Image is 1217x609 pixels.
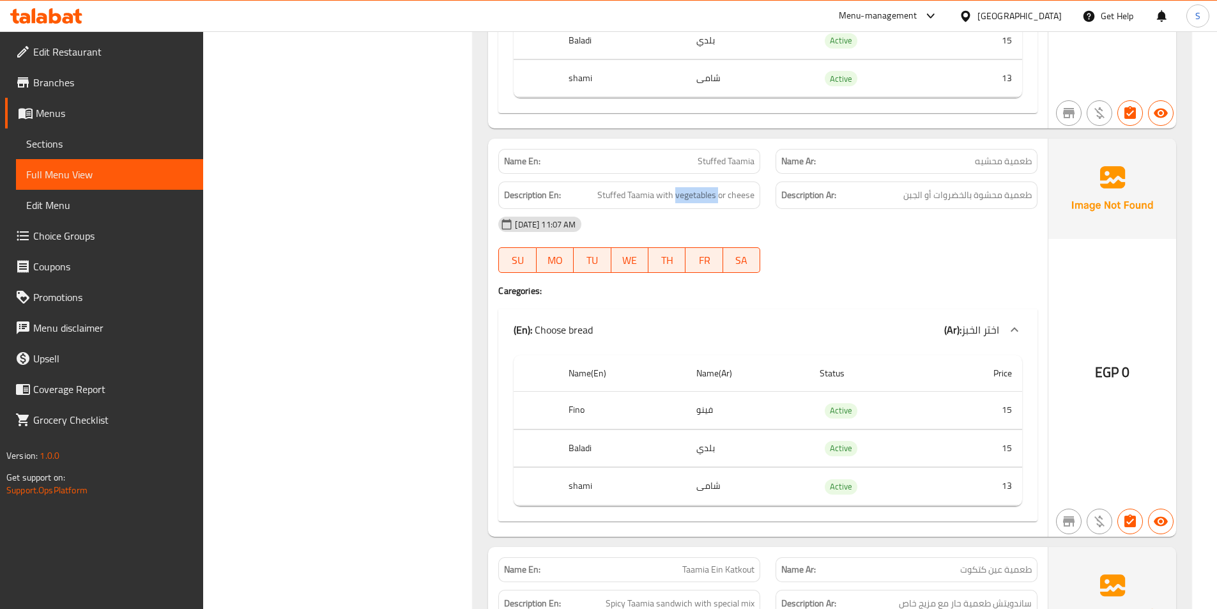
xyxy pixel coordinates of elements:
th: Baladi [558,429,685,467]
p: Choose bread [514,322,593,337]
td: فينو [686,392,809,429]
a: Edit Menu [16,190,203,220]
a: Support.OpsPlatform [6,482,88,498]
button: TH [648,247,685,273]
div: Active [825,71,857,86]
span: FR [691,251,717,270]
strong: Name Ar: [781,563,816,576]
span: Active [825,479,857,494]
th: shami [558,59,685,97]
td: 15 [937,392,1022,429]
a: Upsell [5,343,203,374]
button: Available [1148,100,1174,126]
button: WE [611,247,648,273]
td: 13 [937,468,1022,505]
span: Active [825,72,857,86]
span: Grocery Checklist [33,412,193,428]
span: اختر الخبز [961,320,999,339]
a: Coverage Report [5,374,203,405]
a: Promotions [5,282,203,312]
button: Has choices [1117,509,1143,534]
b: (En): [514,320,532,339]
div: Active [825,441,857,456]
span: 0 [1122,360,1129,385]
button: FR [685,247,723,273]
td: 15 [937,22,1022,59]
strong: Name En: [504,155,540,168]
span: طعمية محشوة بالخضروات أو الجبن [903,187,1032,203]
span: 1.0.0 [40,447,59,464]
a: Branches [5,67,203,98]
th: Price [937,355,1022,392]
td: شامی [686,468,809,505]
strong: Name En: [504,563,540,576]
span: Taamia Ein Katkout [682,563,754,576]
b: (Ar): [944,320,961,339]
img: Ae5nvW7+0k+MAAAAAElFTkSuQmCC [1048,139,1176,238]
th: Name(Ar) [686,355,809,392]
button: Not branch specific item [1056,509,1082,534]
button: Purchased item [1087,100,1112,126]
span: MO [542,251,569,270]
a: Grocery Checklist [5,405,203,435]
span: Menus [36,105,193,121]
div: [GEOGRAPHIC_DATA] [977,9,1062,23]
th: Fino [558,392,685,429]
a: Choice Groups [5,220,203,251]
td: بلدي [686,22,809,59]
button: Available [1148,509,1174,534]
button: Purchased item [1087,509,1112,534]
button: Not branch specific item [1056,100,1082,126]
span: EGP [1095,360,1119,385]
span: Version: [6,447,38,464]
span: Full Menu View [26,167,193,182]
span: Coverage Report [33,382,193,397]
span: Coupons [33,259,193,274]
span: Promotions [33,289,193,305]
span: Edit Menu [26,197,193,213]
span: Choice Groups [33,228,193,243]
a: Edit Restaurant [5,36,203,67]
span: S [1195,9,1200,23]
span: WE [616,251,643,270]
a: Menus [5,98,203,128]
span: SA [728,251,755,270]
h4: Caregories: [498,284,1037,297]
button: MO [537,247,574,273]
span: Menu disclaimer [33,320,193,335]
table: choices table [514,355,1022,506]
span: Sections [26,136,193,151]
span: Branches [33,75,193,90]
span: طعمية عين كتكوت [960,563,1032,576]
span: [DATE] 11:07 AM [510,219,581,231]
a: Sections [16,128,203,159]
button: SA [723,247,760,273]
button: TU [574,247,611,273]
span: Active [825,33,857,48]
th: Status [809,355,937,392]
div: (En): Choose bread(Ar):اختر الخبز [498,309,1037,350]
a: Menu disclaimer [5,312,203,343]
span: TH [654,251,680,270]
td: بلدي [686,429,809,467]
strong: Name Ar: [781,155,816,168]
span: طعمية محشيه [975,155,1032,168]
strong: Description En: [504,187,561,203]
th: Name(En) [558,355,685,392]
button: SU [498,247,536,273]
span: Upsell [33,351,193,366]
span: Active [825,403,857,418]
span: Stuffed Taamia with vegetables or cheese [597,187,754,203]
td: 15 [937,429,1022,467]
th: shami [558,468,685,505]
div: Active [825,33,857,49]
td: شامی [686,59,809,97]
a: Coupons [5,251,203,282]
span: Stuffed Taamia [698,155,754,168]
td: 13 [937,59,1022,97]
span: SU [504,251,531,270]
a: Full Menu View [16,159,203,190]
span: Edit Restaurant [33,44,193,59]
